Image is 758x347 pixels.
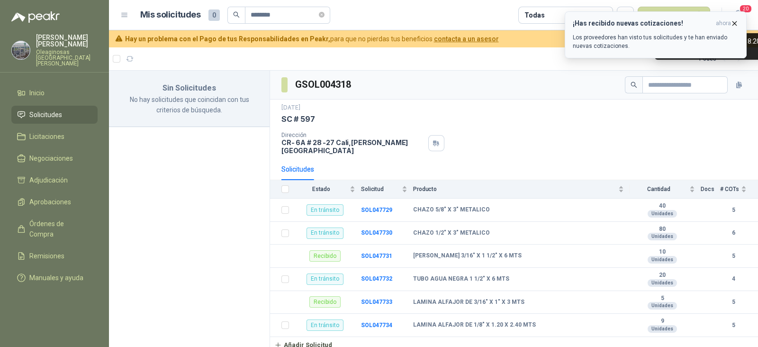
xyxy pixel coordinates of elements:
[573,33,739,50] p: Los proveedores han visto tus solicitudes y te han enviado nuevas cotizaciones.
[295,186,348,192] span: Estado
[29,251,64,261] span: Remisiones
[120,82,258,94] h3: Sin Solicitudes
[11,171,98,189] a: Adjudicación
[434,35,499,43] a: contacta a un asesor
[29,273,83,283] span: Manuales y ayuda
[648,279,677,287] div: Unidades
[11,11,60,23] img: Logo peakr
[565,11,747,58] button: ¡Has recibido nuevas cotizaciones!ahora Los proveedores han visto tus solicitudes y te han enviad...
[630,186,687,192] span: Cantidad
[630,295,695,302] b: 5
[319,12,325,18] span: close-circle
[11,215,98,243] a: Órdenes de Compra
[630,272,695,279] b: 20
[361,322,392,329] a: SOL047734
[413,321,536,329] b: LAMINA ALFAJOR DE 1/8" X 1.20 X 2.40 MTS
[11,106,98,124] a: Solicitudes
[233,11,240,18] span: search
[720,228,747,237] b: 6
[36,49,98,66] p: Oleaginosas [GEOGRAPHIC_DATA][PERSON_NAME]
[125,34,499,44] span: para que no pierdas tus beneficios
[11,149,98,167] a: Negociaciones
[309,296,341,308] div: Recibido
[413,252,522,260] b: [PERSON_NAME] 3/16" X 1 1/2" X 6 MTS
[29,219,89,239] span: Órdenes de Compra
[29,153,73,164] span: Negociaciones
[309,250,341,262] div: Recibido
[140,8,201,22] h1: Mis solicitudes
[11,193,98,211] a: Aprobaciones
[36,34,98,47] p: [PERSON_NAME] [PERSON_NAME]
[11,84,98,102] a: Inicio
[648,256,677,264] div: Unidades
[720,252,747,261] b: 5
[208,9,220,21] span: 0
[307,228,343,239] div: En tránsito
[29,131,64,142] span: Licitaciones
[730,7,747,24] button: 20
[630,180,701,199] th: Cantidad
[281,114,315,124] p: SC # 597
[29,175,68,185] span: Adjudicación
[720,298,747,307] b: 5
[413,186,616,192] span: Producto
[720,274,747,283] b: 4
[573,19,712,27] h3: ¡Has recibido nuevas cotizaciones!
[281,132,424,138] p: Dirección
[361,180,413,199] th: Solicitud
[720,180,758,199] th: # COTs
[413,206,490,214] b: CHAZO 5/8" X 3" METALICO
[720,186,739,192] span: # COTs
[12,41,30,59] img: Company Logo
[281,103,300,112] p: [DATE]
[524,10,544,20] div: Todas
[11,247,98,265] a: Remisiones
[361,229,392,236] a: SOL047730
[281,138,424,155] p: CR- 6A # 28 -27 Cali , [PERSON_NAME][GEOGRAPHIC_DATA]
[630,202,695,210] b: 40
[648,210,677,218] div: Unidades
[630,248,695,256] b: 10
[361,186,400,192] span: Solicitud
[630,226,695,233] b: 80
[720,321,747,330] b: 5
[29,88,45,98] span: Inicio
[29,110,62,120] span: Solicitudes
[125,35,330,43] b: Hay un problema con el Pago de tus Responsabilidades en Peakr,
[11,269,98,287] a: Manuales y ayuda
[413,299,524,306] b: LAMINA ALFAJOR DE 3/16" X 1" X 3 MTS
[648,302,677,310] div: Unidades
[630,318,695,325] b: 9
[361,207,392,213] a: SOL047729
[361,275,392,282] a: SOL047732
[648,233,677,240] div: Unidades
[29,197,71,207] span: Aprobaciones
[631,82,637,88] span: search
[413,275,509,283] b: TUBO AGUA NEGRA 1 1/2" X 6 MTS
[739,4,752,13] span: 20
[361,299,392,305] a: SOL047733
[638,7,710,24] button: Nueva solicitud
[720,206,747,215] b: 5
[295,77,352,92] h3: GSOL004318
[361,253,392,259] a: SOL047731
[307,274,343,285] div: En tránsito
[295,180,361,199] th: Estado
[413,229,490,237] b: CHAZO 1/2" X 3" METALICO
[307,204,343,216] div: En tránsito
[319,10,325,19] span: close-circle
[307,320,343,331] div: En tránsito
[648,325,677,333] div: Unidades
[120,94,258,115] p: No hay solicitudes que coincidan con tus criterios de búsqueda.
[701,180,720,199] th: Docs
[716,19,731,27] span: ahora
[281,164,314,174] div: Solicitudes
[11,128,98,146] a: Licitaciones
[413,180,630,199] th: Producto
